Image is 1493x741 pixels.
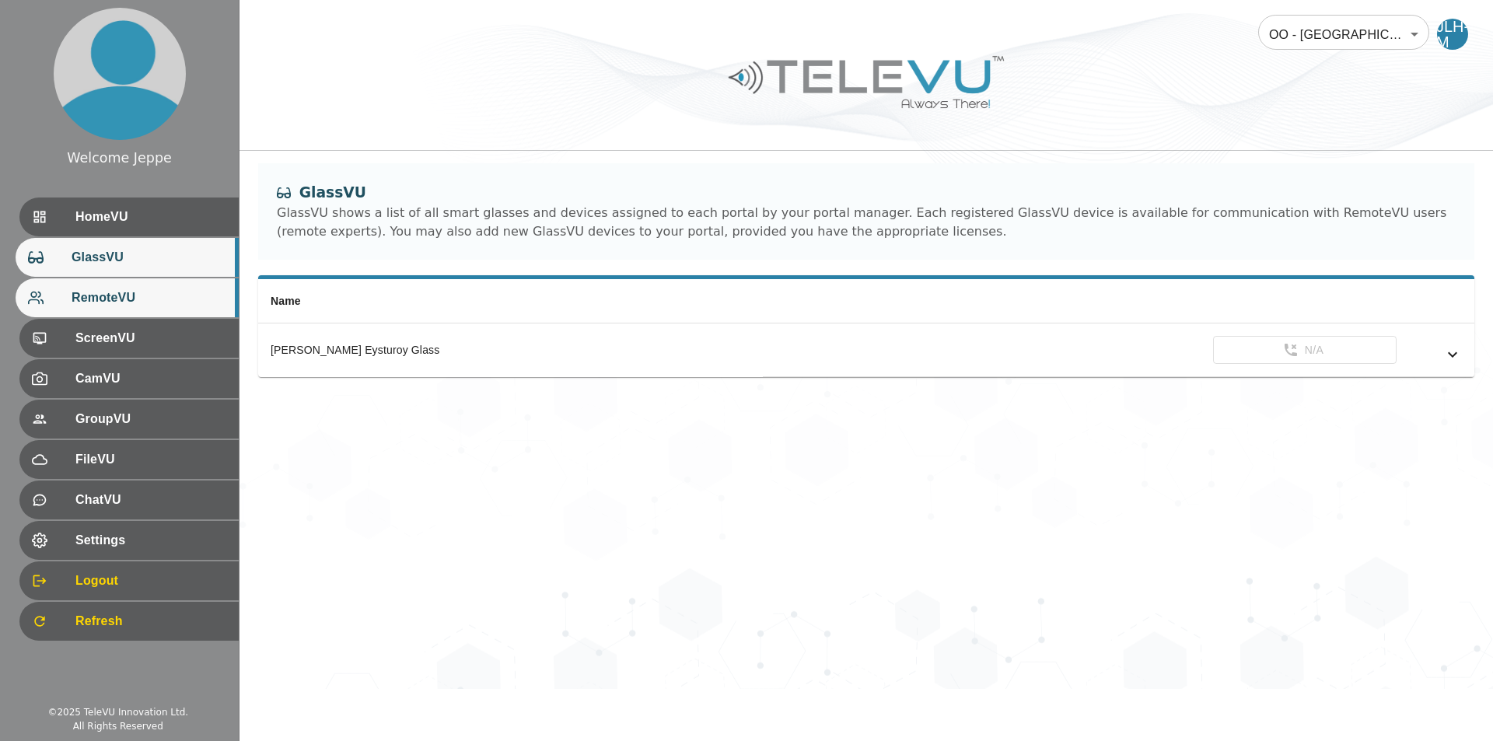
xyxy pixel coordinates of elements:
[75,531,226,550] span: Settings
[271,342,750,358] div: [PERSON_NAME] Eysturoy Glass
[19,400,239,439] div: GroupVU
[19,319,239,358] div: ScreenVU
[16,278,239,317] div: RemoteVU
[1258,12,1429,56] div: OO - [GEOGRAPHIC_DATA] - [GEOGRAPHIC_DATA]
[19,359,239,398] div: CamVU
[19,440,239,479] div: FileVU
[75,329,226,348] span: ScreenVU
[75,450,226,469] span: FileVU
[54,8,186,140] img: profile.png
[75,612,226,631] span: Refresh
[277,182,1456,204] div: GlassVU
[271,295,301,307] span: Name
[19,197,239,236] div: HomeVU
[19,602,239,641] div: Refresh
[1437,19,1468,50] div: JLH-M
[277,204,1456,241] div: GlassVU shows a list of all smart glasses and devices assigned to each portal by your portal mana...
[47,705,188,719] div: © 2025 TeleVU Innovation Ltd.
[726,50,1006,114] img: Logo
[19,561,239,600] div: Logout
[19,481,239,519] div: ChatVU
[75,410,226,428] span: GroupVU
[19,521,239,560] div: Settings
[67,148,172,168] div: Welcome Jeppe
[75,369,226,388] span: CamVU
[72,288,226,307] span: RemoteVU
[73,719,163,733] div: All Rights Reserved
[75,491,226,509] span: ChatVU
[75,208,226,226] span: HomeVU
[75,571,226,590] span: Logout
[72,248,226,267] span: GlassVU
[16,238,239,277] div: GlassVU
[258,279,1474,378] table: simple table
